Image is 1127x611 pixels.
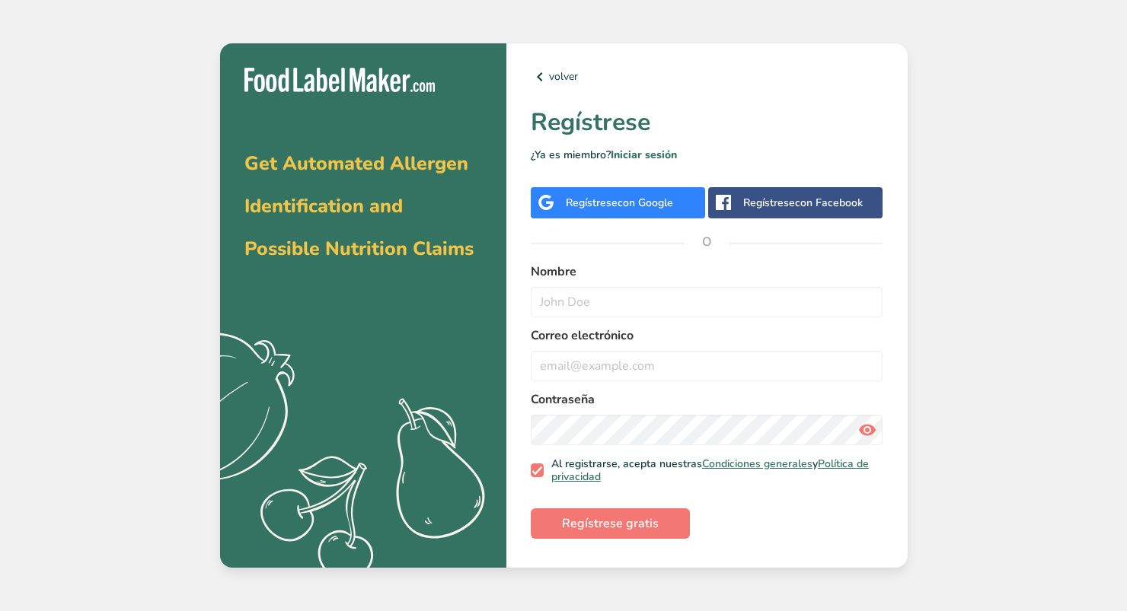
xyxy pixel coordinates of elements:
img: Food Label Maker [244,68,435,93]
label: Contraseña [531,390,883,409]
span: O [684,219,730,265]
a: Iniciar sesión [611,148,677,162]
p: ¿Ya es miembro? [531,147,883,163]
span: con Facebook [795,196,863,210]
a: Política de privacidad [551,457,869,485]
button: Regístrese gratis [531,508,690,539]
div: Regístrese [566,195,673,211]
span: con Google [618,196,673,210]
span: Get Automated Allergen Identification and Possible Nutrition Claims [244,151,474,262]
input: email@example.com [531,351,883,381]
span: Regístrese gratis [562,514,659,533]
input: John Doe [531,287,883,317]
h1: Regístrese [531,104,883,141]
label: Correo electrónico [531,326,883,345]
span: Al registrarse, acepta nuestras y [544,457,877,484]
a: Condiciones generales [702,457,813,471]
div: Regístrese [743,195,863,211]
a: volver [531,68,883,86]
label: Nombre [531,263,883,281]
